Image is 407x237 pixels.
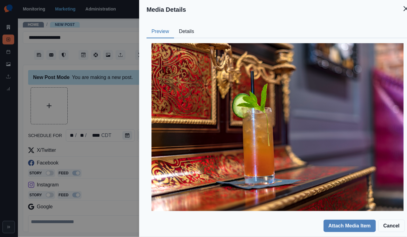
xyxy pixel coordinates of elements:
button: Preview [146,25,174,38]
button: Details [174,25,199,38]
button: Attach Media Item [324,220,376,232]
button: Cancel [378,220,405,232]
img: zlepliym68nbu6kznmhe [151,43,404,211]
